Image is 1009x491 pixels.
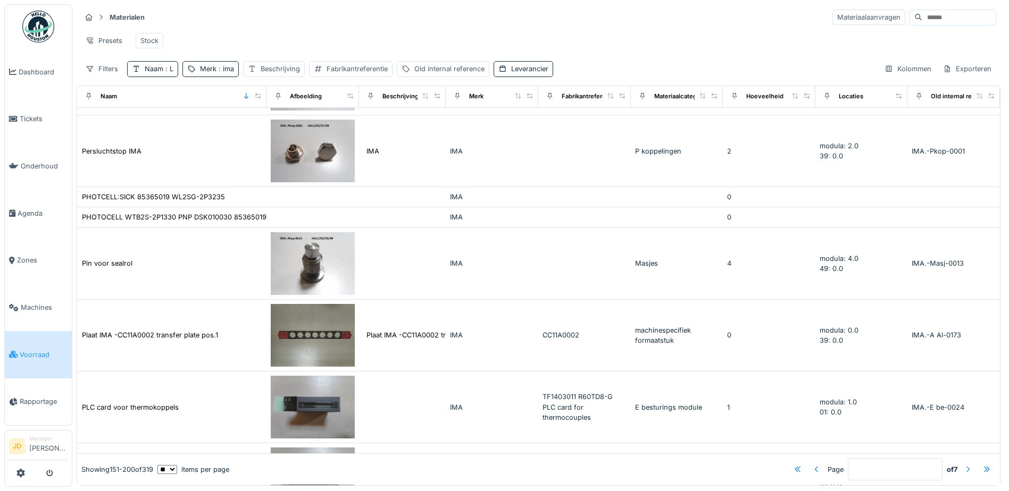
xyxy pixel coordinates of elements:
div: Merk [469,92,483,101]
span: 01: 0.0 [820,408,841,416]
div: Materiaalcategorie [654,92,708,101]
div: IMA.-A Al-0173 [912,330,996,340]
span: modula: 1.0 [820,398,857,406]
img: Plaat IMA -CC11A0002 transfer plate pos.1 [271,304,355,367]
div: IMA [450,258,534,268]
div: Old internal reference [414,64,485,74]
div: Leverancier [511,64,548,74]
span: Voorraad [20,350,68,360]
span: Rapportage [20,396,68,407]
div: Manager [29,435,68,443]
a: Dashboard [5,48,72,96]
div: Beschrijving [261,64,300,74]
div: 0 [727,192,811,202]
div: IMA [450,212,534,222]
span: 39: 0.0 [820,336,843,344]
div: PLC card voor thermokoppels [82,402,179,412]
div: PHOTOCELL WTB2S-2P1330 PNP DSK010030 85365019 [82,212,266,222]
div: Locaties [839,92,863,101]
a: Agenda [5,190,72,237]
span: 49: 0.0 [820,265,843,273]
div: 0 [727,330,811,340]
div: TF1403011 R60TD8-G PLC card for thermocouples [543,392,627,422]
div: Persluchtstop IMA [82,146,141,156]
span: Machines [21,302,68,312]
div: Kolommen [880,61,936,77]
div: Old internal reference [931,92,995,101]
div: 0 [727,212,811,222]
span: : ima [216,65,234,73]
div: Merk [200,64,234,74]
a: JD Manager[PERSON_NAME] [9,435,68,460]
div: Materiaalaanvragen [832,10,905,25]
div: IMA [450,146,534,156]
div: IMA.-Pkop-0001 [912,146,996,156]
div: Pin voor sealrol [82,258,132,268]
div: machinespecifiek formaatstuk [635,325,719,345]
div: Plaat IMA -CC11A0002 transfer plate pos.1 [82,330,218,340]
span: modula: 2.0 [820,142,858,150]
strong: Materialen [105,12,149,22]
div: IMA.-Masj-0013 [912,258,996,268]
span: Onderhoud [21,161,68,171]
div: Fabrikantreferentie [562,92,617,101]
a: Machines [5,284,72,331]
span: Dashboard [19,67,68,77]
div: Masjes [635,258,719,268]
div: IMA.-E be-0024 [912,402,996,412]
div: IMA [366,146,379,156]
span: : L [163,65,173,73]
span: modula: 4.0 [820,255,858,263]
div: Presets [81,33,127,48]
div: Filters [81,61,123,77]
img: Pin voor sealrol [271,232,355,295]
span: Agenda [18,208,68,218]
div: Stock [140,36,159,46]
div: Page [828,464,844,475]
div: Beschrijving [382,92,419,101]
span: modula: 0.0 [820,326,858,334]
a: Tickets [5,96,72,143]
li: JD [9,438,25,454]
div: Naam [101,92,117,101]
a: Onderhoud [5,142,72,190]
li: [PERSON_NAME] [29,435,68,458]
span: Zones [17,255,68,265]
div: PHOTCELL:SICK 85365019 WL2SG-2P3235 [82,192,225,202]
div: 4 [727,258,811,268]
span: Tickets [20,114,68,124]
a: Voorraad [5,331,72,378]
div: P koppelingen [635,146,719,156]
div: Afbeelding [290,92,322,101]
div: E besturings module [635,402,719,412]
div: items per page [157,464,229,475]
strong: of 7 [947,464,957,475]
div: Exporteren [938,61,996,77]
img: PLC card voor thermokoppels [271,376,355,438]
span: 39: 0.0 [820,152,843,160]
a: Zones [5,237,72,284]
img: Badge_color-CXgf-gQk.svg [22,11,54,43]
div: Naam [145,64,173,74]
div: 2 [727,146,811,156]
div: Plaat IMA -CC11A0002 transfer plate pos.1 [366,330,503,340]
a: Rapportage [5,378,72,426]
div: Hoeveelheid [746,92,783,101]
div: Showing 151 - 200 of 319 [81,464,153,475]
div: 1 [727,402,811,412]
div: IMA [450,402,534,412]
img: Persluchtstop IMA [271,120,355,182]
div: IMA [450,192,534,202]
div: CC11A0002 [543,330,627,340]
div: Fabrikantreferentie [327,64,388,74]
div: IMA [450,330,534,340]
